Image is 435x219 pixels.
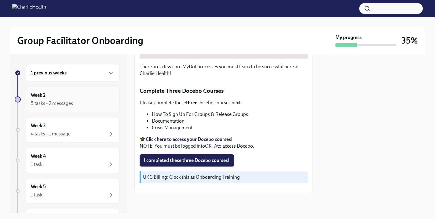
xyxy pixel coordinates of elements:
a: Week 25 tasks • 2 messages [15,87,120,112]
div: 1 previous weeks [26,64,120,82]
a: Week 34 tasks • 1 message [15,117,120,143]
li: Documentation [152,118,308,124]
h6: 1 previous weeks [31,70,67,76]
span: I completed these three Docebo courses! [144,157,230,163]
h6: Week 4 [31,153,46,160]
a: OKTA [205,143,217,149]
li: Crisis Management [152,124,308,131]
p: UKG Billing: Clock this as Onboarding Training [143,174,305,181]
p: Complete Three Docebo Courses [140,87,308,95]
div: 4 tasks • 1 message [31,131,71,137]
h6: Week 3 [31,122,46,129]
div: 1 task [31,192,42,198]
h6: Week 5 [31,183,46,190]
strong: three [186,100,197,106]
div: 5 tasks • 2 messages [31,100,73,107]
button: I completed these three Docebo courses! [140,154,234,167]
div: 1 task [31,161,42,168]
h3: 35% [401,35,418,46]
li: How To Sign Up For Groups & Release Groups [152,111,308,118]
strong: My progress [335,34,362,41]
a: Week 51 task [15,178,120,204]
p: There are a few core MyDot processes you must learn to be successful here at Charlie Health! [140,63,308,77]
p: 🎓 NOTE: You must be logged into to access Docebo. [140,136,308,149]
img: CharlieHealth [12,4,46,13]
h6: Week 2 [31,92,46,99]
a: Week 41 task [15,148,120,173]
h2: Group Facilitator Onboarding [17,34,143,47]
p: Please complete these Docebo courses next: [140,99,308,106]
a: Click here to access your Docebo courses! [146,136,233,142]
